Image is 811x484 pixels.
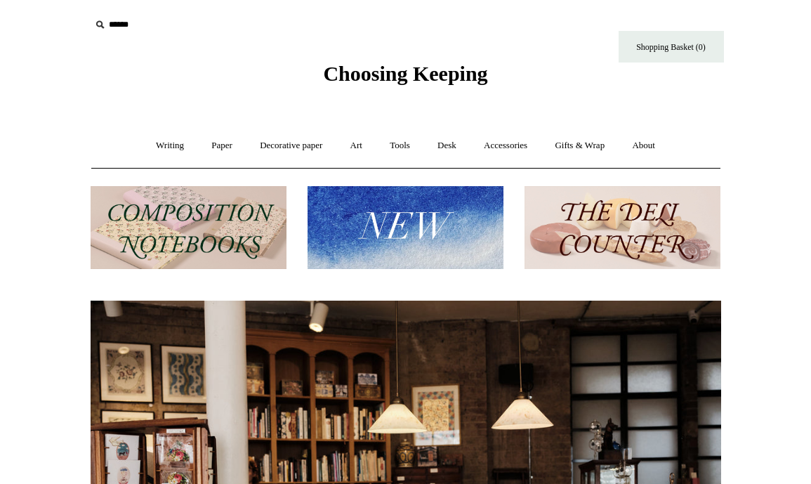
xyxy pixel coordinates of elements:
[425,127,469,164] a: Desk
[471,127,540,164] a: Accessories
[91,186,286,270] img: 202302 Composition ledgers.jpg__PID:69722ee6-fa44-49dd-a067-31375e5d54ec
[338,127,375,164] a: Art
[143,127,197,164] a: Writing
[323,62,487,85] span: Choosing Keeping
[377,127,423,164] a: Tools
[199,127,245,164] a: Paper
[619,127,668,164] a: About
[247,127,335,164] a: Decorative paper
[323,73,487,83] a: Choosing Keeping
[619,31,724,63] a: Shopping Basket (0)
[308,186,503,270] img: New.jpg__PID:f73bdf93-380a-4a35-bcfe-7823039498e1
[542,127,617,164] a: Gifts & Wrap
[525,186,720,270] img: The Deli Counter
